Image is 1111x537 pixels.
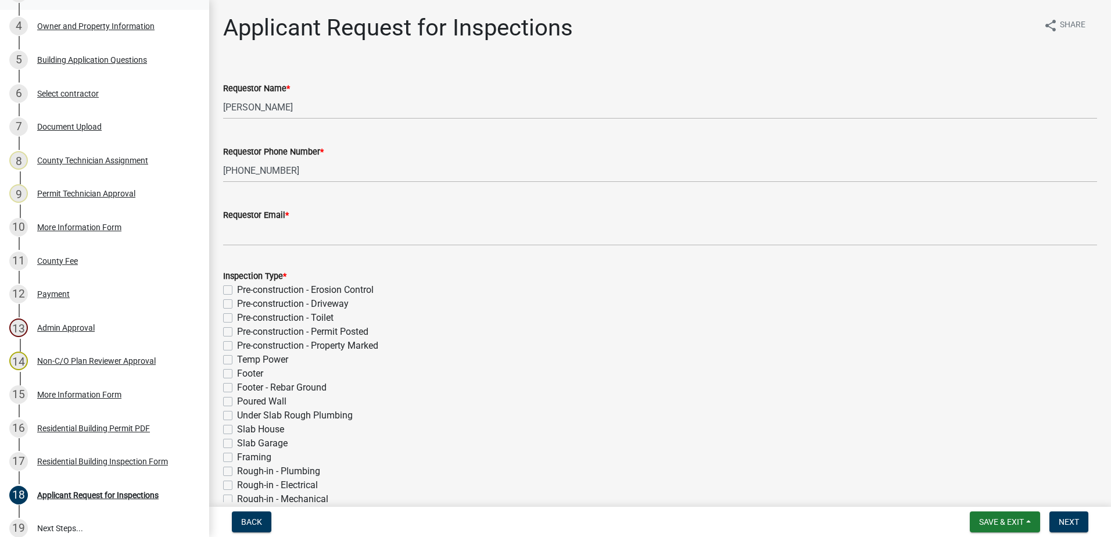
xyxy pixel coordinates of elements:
[237,436,288,450] label: Slab Garage
[232,511,271,532] button: Back
[9,352,28,370] div: 14
[1049,511,1088,532] button: Next
[223,14,573,42] h1: Applicant Request for Inspections
[37,56,147,64] div: Building Application Questions
[9,117,28,136] div: 7
[9,486,28,504] div: 18
[37,22,155,30] div: Owner and Property Information
[9,17,28,35] div: 4
[237,339,378,353] label: Pre-construction - Property Marked
[37,156,148,164] div: County Technician Assignment
[237,297,349,311] label: Pre-construction - Driveway
[9,184,28,203] div: 9
[237,353,288,367] label: Temp Power
[9,51,28,69] div: 5
[237,311,334,325] label: Pre-construction - Toilet
[9,252,28,270] div: 11
[1034,14,1095,37] button: shareShare
[9,452,28,471] div: 17
[9,419,28,438] div: 16
[37,90,99,98] div: Select contractor
[237,325,368,339] label: Pre-construction - Permit Posted
[237,478,318,492] label: Rough-in - Electrical
[237,450,271,464] label: Framing
[37,189,135,198] div: Permit Technician Approval
[237,464,320,478] label: Rough-in - Plumbing
[1059,517,1079,527] span: Next
[1060,19,1085,33] span: Share
[237,381,327,395] label: Footer - Rebar Ground
[37,357,156,365] div: Non-C/O Plan Reviewer Approval
[237,395,286,409] label: Poured Wall
[37,290,70,298] div: Payment
[37,223,121,231] div: More Information Form
[9,84,28,103] div: 6
[9,151,28,170] div: 8
[37,391,121,399] div: More Information Form
[237,367,263,381] label: Footer
[237,409,353,423] label: Under Slab Rough Plumbing
[37,257,78,265] div: County Fee
[37,491,159,499] div: Applicant Request for Inspections
[223,148,324,156] label: Requestor Phone Number
[223,273,286,281] label: Inspection Type
[37,324,95,332] div: Admin Approval
[237,492,328,506] label: Rough-in - Mechanical
[1044,19,1058,33] i: share
[37,123,102,131] div: Document Upload
[9,318,28,337] div: 13
[237,423,284,436] label: Slab House
[237,283,374,297] label: Pre-construction - Erosion Control
[9,385,28,404] div: 15
[9,218,28,237] div: 10
[979,517,1024,527] span: Save & Exit
[223,212,289,220] label: Requestor Email
[970,511,1040,532] button: Save & Exit
[37,457,168,466] div: Residential Building Inspection Form
[9,285,28,303] div: 12
[37,424,150,432] div: Residential Building Permit PDF
[241,517,262,527] span: Back
[223,85,290,93] label: Requestor Name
